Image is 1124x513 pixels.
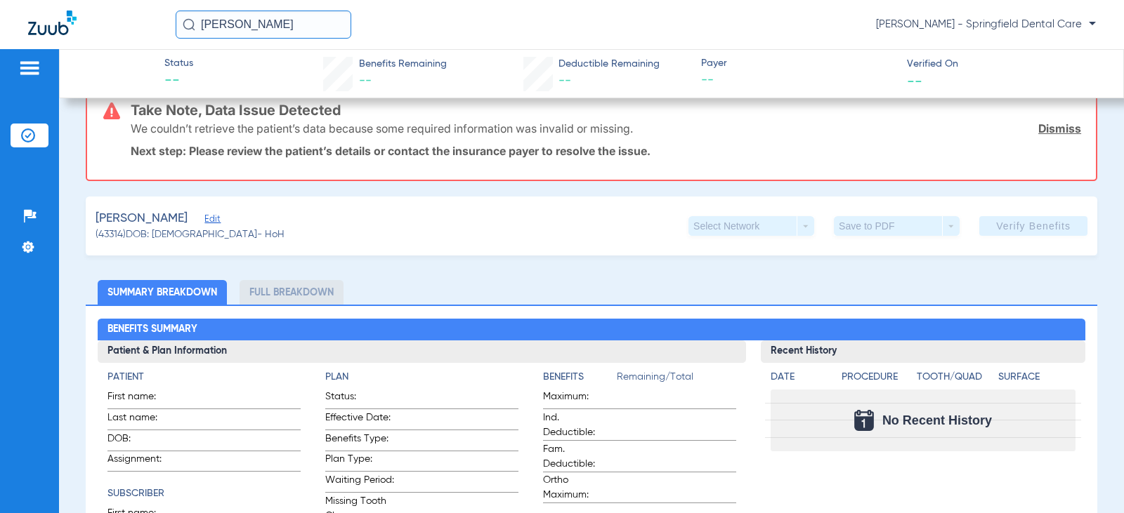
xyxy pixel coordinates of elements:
app-breakdown-title: Benefits [543,370,617,389]
span: Remaining/Total [617,370,736,389]
span: Ind. Deductible: [543,411,612,440]
span: Fam. Deductible: [543,442,612,472]
app-breakdown-title: Date [771,370,830,389]
h3: Take Note, Data Issue Detected [131,103,1081,117]
h3: Recent History [761,340,1085,363]
span: Effective Date: [325,411,394,429]
span: Status: [325,389,394,408]
h2: Benefits Summary [98,319,1085,341]
span: -- [907,73,922,88]
h4: Surface [998,370,1075,385]
span: Last name: [107,411,176,429]
span: Edit [204,214,217,227]
li: Full Breakdown [240,280,344,305]
span: [PERSON_NAME] - Springfield Dental Care [876,18,1096,32]
span: Benefits Type: [325,432,394,451]
span: -- [701,72,895,89]
h4: Date [771,370,830,385]
span: [PERSON_NAME] [96,210,188,227]
span: -- [359,74,372,87]
span: Benefits Remaining [359,57,447,72]
input: Search for patients [176,11,351,39]
h3: Patient & Plan Information [98,340,746,363]
span: Payer [701,56,895,71]
h4: Benefits [543,370,617,385]
span: -- [558,74,571,87]
h4: Tooth/Quad [917,370,993,385]
img: Zuub Logo [28,11,77,35]
span: Deductible Remaining [558,57,660,72]
h4: Patient [107,370,301,385]
span: Assignment: [107,452,176,471]
span: (43314) DOB: [DEMOGRAPHIC_DATA] - HoH [96,227,285,242]
span: No Recent History [882,413,992,427]
h4: Plan [325,370,518,385]
span: Verified On [907,57,1101,72]
img: hamburger-icon [18,60,41,76]
span: DOB: [107,432,176,451]
app-breakdown-title: Surface [998,370,1075,389]
app-breakdown-title: Tooth/Quad [917,370,993,389]
span: Maximum: [543,389,612,408]
span: Ortho Maximum: [543,473,612,502]
span: -- [164,72,193,91]
app-breakdown-title: Procedure [842,370,911,389]
p: We couldn’t retrieve the patient’s data because some required information was invalid or missing. [131,121,633,135]
span: Waiting Period: [325,473,394,492]
span: Status [164,56,193,71]
span: First name: [107,389,176,408]
h4: Subscriber [107,486,301,501]
p: Next step: Please review the patient’s details or contact the insurance payer to resolve the issue. [131,144,1081,158]
li: Summary Breakdown [98,280,227,305]
span: Plan Type: [325,452,394,471]
h4: Procedure [842,370,911,385]
img: error-icon [103,102,120,119]
img: Calendar [854,410,874,431]
a: Dismiss [1038,121,1081,135]
img: Search Icon [183,18,195,31]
